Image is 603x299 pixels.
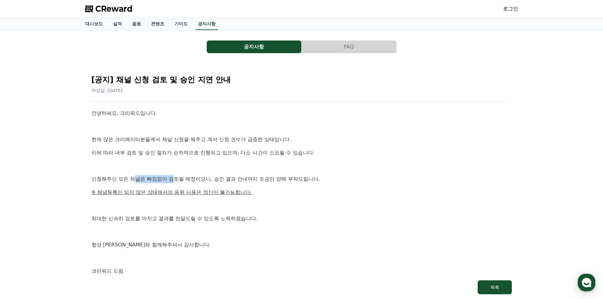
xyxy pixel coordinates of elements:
[91,75,512,85] h2: [공지] 채널 신청 검토 및 승인 지연 안내
[82,201,122,216] a: 설정
[98,210,105,215] span: 설정
[127,18,146,30] a: 음원
[478,280,512,294] button: 목록
[503,5,518,13] a: 로그인
[91,109,512,117] p: 안녕하세요, 크리워드입니다.
[91,189,252,195] u: ※ 채널등록이 되지 않은 상태에서의 음원 사용은 정산이 불가능합니다.
[91,215,512,223] p: 최대한 신속히 검토를 마치고 결과를 전달드릴 수 있도록 노력하겠습니다.
[108,18,127,30] a: 실적
[207,40,301,53] button: 공지사항
[302,40,396,53] button: FAQ
[195,18,218,30] a: 공지사항
[169,18,193,30] a: 가이드
[91,280,512,294] a: 목록
[20,210,24,215] span: 홈
[146,18,169,30] a: 콘텐츠
[91,88,123,93] span: 작성일: [DATE]
[2,201,42,216] a: 홈
[91,267,512,275] p: 크리워드 드림
[85,4,133,14] a: CReward
[91,175,512,183] p: 신청해주신 모든 채널은 빠짐없이 검토될 예정이오니, 승인 결과 안내까지 조금만 양해 부탁드립니다.
[58,210,66,215] span: 대화
[80,18,108,30] a: 대시보드
[91,135,512,144] p: 현재 많은 크리에이터분들께서 채널 신청을 해주고 계셔 신청 건수가 급증한 상태입니다.
[95,4,133,14] span: CReward
[490,284,499,290] div: 목록
[91,149,512,157] p: 이에 따라 내부 검토 및 승인 절차가 순차적으로 진행되고 있으며, 다소 시간이 소요될 수 있습니다.
[42,201,82,216] a: 대화
[91,241,512,249] p: 항상 [PERSON_NAME]와 함께해주셔서 감사합니다.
